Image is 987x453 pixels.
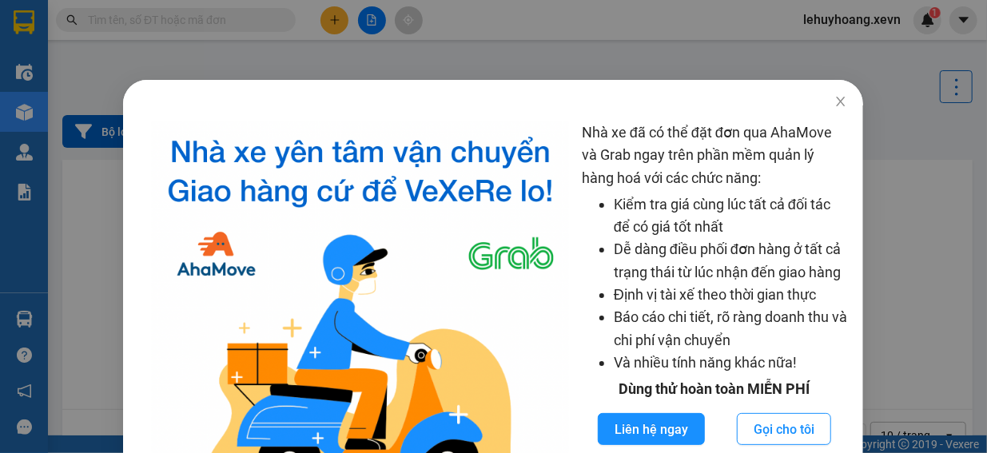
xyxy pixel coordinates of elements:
[819,80,864,125] button: Close
[598,413,705,445] button: Liên hệ ngay
[738,413,832,445] button: Gọi cho tôi
[614,352,847,374] li: Và nhiều tính năng khác nữa!
[754,419,815,439] span: Gọi cho tôi
[614,306,847,352] li: Báo cáo chi tiết, rõ ràng doanh thu và chi phí vận chuyển
[614,238,847,284] li: Dễ dàng điều phối đơn hàng ở tất cả trạng thái từ lúc nhận đến giao hàng
[614,284,847,306] li: Định vị tài xế theo thời gian thực
[614,193,847,239] li: Kiểm tra giá cùng lúc tất cả đối tác để có giá tốt nhất
[835,95,848,108] span: close
[615,419,688,439] span: Liên hệ ngay
[582,378,847,400] div: Dùng thử hoàn toàn MIỄN PHÍ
